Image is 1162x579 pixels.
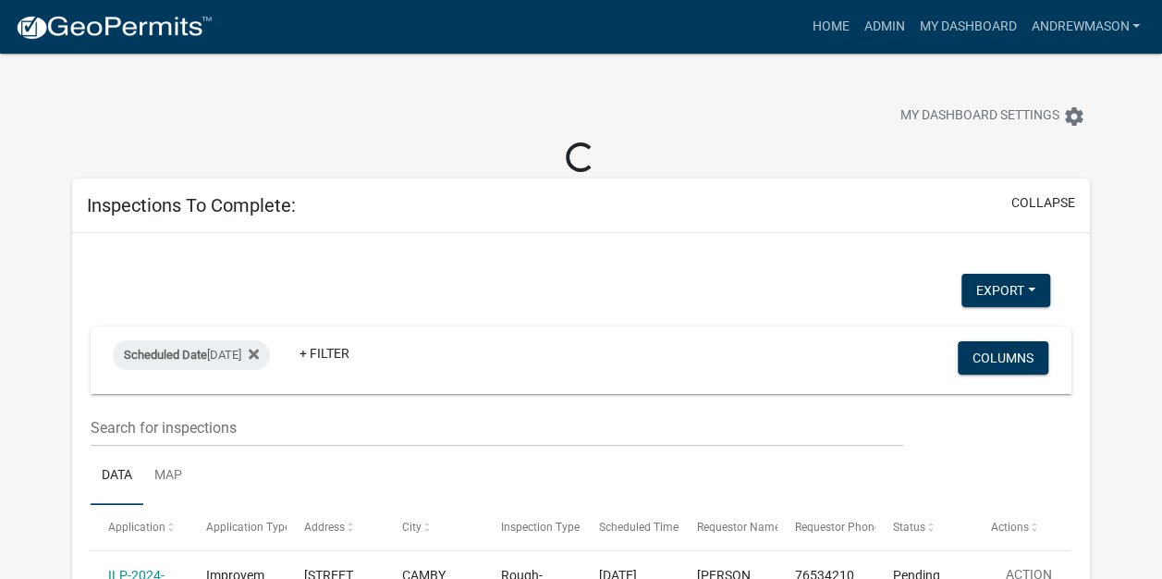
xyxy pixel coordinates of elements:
datatable-header-cell: City [385,505,483,549]
datatable-header-cell: Application Type [189,505,287,549]
span: Actions [991,521,1029,534]
div: [DATE] [113,340,270,370]
span: City [402,521,422,534]
i: settings [1063,105,1085,128]
button: Export [961,274,1050,307]
span: Inspection Type [500,521,579,534]
span: Application [108,521,165,534]
datatable-header-cell: Scheduled Time [581,505,679,549]
datatable-header-cell: Application [91,505,189,549]
span: Scheduled Time [599,521,679,534]
a: Home [804,9,856,44]
span: Application Type [206,521,290,534]
button: collapse [1011,193,1075,213]
span: My Dashboard Settings [900,105,1059,128]
a: + Filter [285,337,364,370]
span: Address [304,521,345,534]
a: My Dashboard [911,9,1023,44]
a: AndrewMason [1023,9,1147,44]
h5: Inspections To Complete: [87,194,296,216]
datatable-header-cell: Address [287,505,385,549]
datatable-header-cell: Inspection Type [483,505,581,549]
input: Search for inspections [91,409,903,447]
a: Admin [856,9,911,44]
span: Requestor Phone [795,521,880,534]
span: Scheduled Date [124,348,207,362]
button: Columns [958,341,1048,375]
span: Status [893,521,925,534]
span: Requestor Name [697,521,780,534]
button: My Dashboard Settingssettings [886,98,1100,134]
datatable-header-cell: Status [875,505,973,549]
a: Map [143,447,193,506]
a: Data [91,447,143,506]
datatable-header-cell: Requestor Name [679,505,777,549]
datatable-header-cell: Actions [973,505,1071,549]
datatable-header-cell: Requestor Phone [777,505,875,549]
